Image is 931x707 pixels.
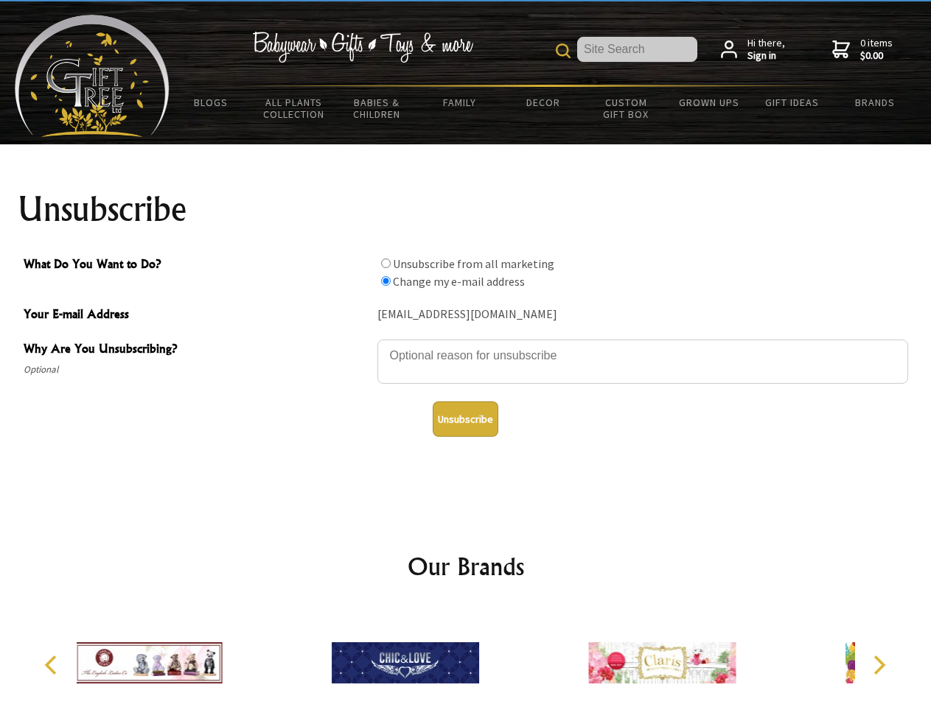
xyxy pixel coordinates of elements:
a: Brands [834,87,917,118]
span: What Do You Want to Do? [24,255,370,276]
a: Custom Gift Box [585,87,668,130]
div: [EMAIL_ADDRESS][DOMAIN_NAME] [377,303,908,326]
a: BLOGS [170,87,253,118]
a: 0 items$0.00 [832,37,893,63]
span: Hi there, [747,37,785,63]
img: Babywear - Gifts - Toys & more [252,32,473,63]
span: Optional [24,361,370,379]
a: Gift Ideas [750,87,834,118]
h2: Our Brands [29,549,902,584]
a: Decor [501,87,585,118]
a: All Plants Collection [253,87,336,130]
input: Site Search [577,37,697,62]
a: Grown Ups [667,87,750,118]
h1: Unsubscribe [18,191,914,227]
button: Next [862,649,895,681]
span: Your E-mail Address [24,305,370,326]
strong: Sign in [747,49,785,63]
input: What Do You Want to Do? [381,276,391,286]
label: Change my e-mail address [393,274,525,289]
span: Why Are You Unsubscribing? [24,340,370,361]
span: 0 items [860,36,893,63]
a: Babies & Children [335,87,419,130]
strong: $0.00 [860,49,893,63]
input: What Do You Want to Do? [381,258,391,268]
a: Hi there,Sign in [721,37,785,63]
label: Unsubscribe from all marketing [393,256,554,271]
img: Babyware - Gifts - Toys and more... [15,15,170,137]
textarea: Why Are You Unsubscribing? [377,340,908,384]
button: Unsubscribe [433,401,498,437]
img: product search [556,43,571,58]
button: Previous [37,649,69,681]
a: Family [419,87,502,118]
